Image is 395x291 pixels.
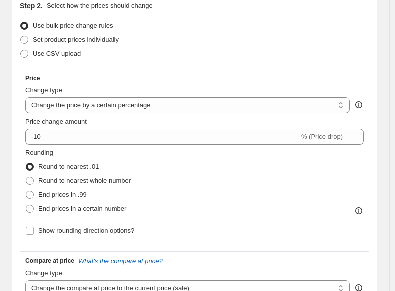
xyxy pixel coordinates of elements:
span: Set product prices individually [33,36,119,43]
span: Use bulk price change rules [33,22,113,29]
button: What's the compare at price? [78,257,163,265]
h3: Compare at price [25,257,74,265]
h3: Price [25,74,40,82]
span: Round to nearest whole number [38,177,131,184]
span: Round to nearest .01 [38,163,99,170]
span: Change type [25,86,62,94]
span: Rounding [25,149,53,156]
span: Change type [25,269,62,277]
span: Show rounding direction options? [38,227,134,234]
p: Select how the prices should change [47,1,153,11]
span: Use CSV upload [33,50,81,57]
h2: Step 2. [20,1,43,11]
span: End prices in .99 [38,191,87,198]
input: -15 [25,129,299,145]
span: End prices in a certain number [38,205,126,212]
span: Price change amount [25,118,87,125]
div: help [354,100,364,110]
span: % (Price drop) [301,133,343,140]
